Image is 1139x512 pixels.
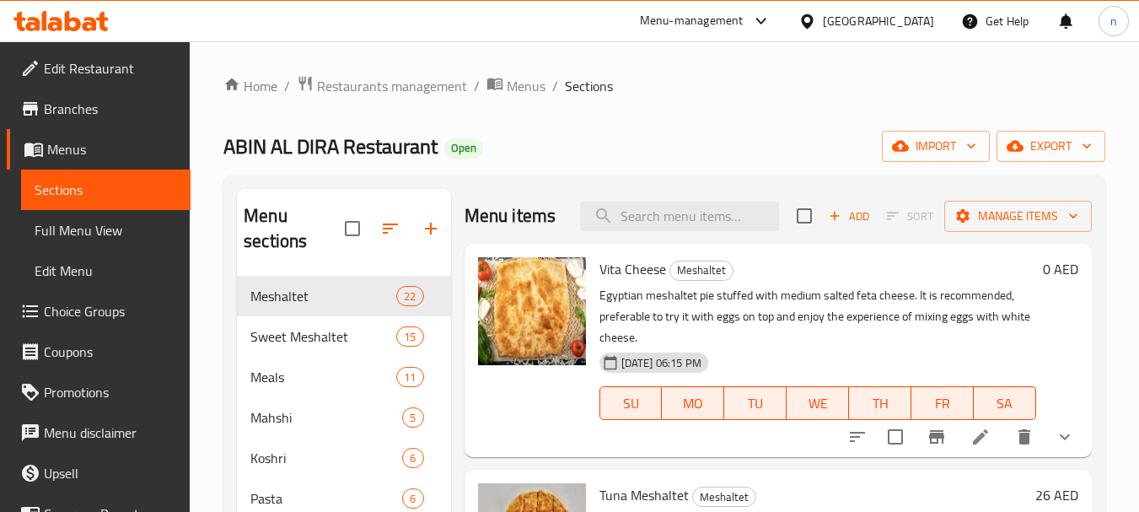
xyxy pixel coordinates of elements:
[297,75,467,97] a: Restaurants management
[250,367,396,387] div: Meals
[607,391,656,416] span: SU
[396,367,423,387] div: items
[402,407,423,428] div: items
[974,386,1036,420] button: SA
[724,386,787,420] button: TU
[44,423,177,443] span: Menu disclaimer
[599,482,689,508] span: Tuna Meshaltet
[403,450,422,466] span: 6
[465,203,556,229] h2: Menu items
[599,256,666,282] span: Vita Cheese
[44,463,177,483] span: Upsell
[981,391,1029,416] span: SA
[237,438,450,478] div: Koshri6
[826,207,872,226] span: Add
[958,206,1078,227] span: Manage items
[552,76,558,96] li: /
[565,76,613,96] span: Sections
[822,203,876,229] span: Add item
[21,210,191,251] a: Full Menu View
[580,202,779,231] input: search
[7,331,191,372] a: Coupons
[693,488,755,507] span: Meshaltet
[317,76,467,96] span: Restaurants management
[411,208,451,249] button: Add section
[970,427,991,447] a: Edit menu item
[731,391,780,416] span: TU
[21,251,191,291] a: Edit Menu
[35,261,177,281] span: Edit Menu
[223,75,1105,97] nav: breadcrumb
[7,48,191,89] a: Edit Restaurant
[223,76,277,96] a: Home
[370,208,411,249] span: Sort sections
[284,76,290,96] li: /
[787,198,822,234] span: Select section
[403,491,422,507] span: 6
[7,372,191,412] a: Promotions
[823,12,934,30] div: [GEOGRAPHIC_DATA]
[396,286,423,306] div: items
[47,139,177,159] span: Menus
[35,220,177,240] span: Full Menu View
[878,419,913,455] span: Select to update
[237,397,450,438] div: Mahshi5
[237,276,450,316] div: Meshaltet22
[599,285,1036,348] p: Egyptian meshaltet pie stuffed with medium salted feta cheese. It is recommended, preferable to t...
[44,99,177,119] span: Branches
[7,453,191,493] a: Upsell
[876,203,944,229] span: Select section first
[793,391,842,416] span: WE
[335,211,370,246] span: Select all sections
[397,288,422,305] span: 22
[1043,257,1078,281] h6: 0 AED
[1045,417,1085,457] button: show more
[250,448,402,468] div: Koshri
[918,391,967,416] span: FR
[916,417,957,457] button: Branch-specific-item
[402,448,423,468] div: items
[856,391,905,416] span: TH
[397,369,422,385] span: 11
[223,127,438,165] span: ABIN AL DIRA Restaurant
[1035,483,1078,507] h6: 26 AED
[507,76,545,96] span: Menus
[403,410,422,426] span: 5
[237,316,450,357] div: Sweet Meshaltet15
[1055,427,1075,447] svg: Show Choices
[1010,136,1092,157] span: export
[662,386,724,420] button: MO
[244,203,344,254] h2: Menu sections
[7,412,191,453] a: Menu disclaimer
[7,89,191,129] a: Branches
[35,180,177,200] span: Sections
[397,329,422,345] span: 15
[1110,12,1117,30] span: n
[402,488,423,509] div: items
[787,386,849,420] button: WE
[21,170,191,210] a: Sections
[250,286,396,306] span: Meshaltet
[250,407,402,428] span: Mahshi
[669,391,717,416] span: MO
[599,386,663,420] button: SU
[444,138,483,159] div: Open
[849,386,911,420] button: TH
[474,76,480,96] li: /
[250,488,402,509] div: Pasta
[837,417,878,457] button: sort-choices
[44,382,177,402] span: Promotions
[615,355,708,371] span: [DATE] 06:15 PM
[1004,417,1045,457] button: delete
[250,326,396,347] span: Sweet Meshaltet
[237,357,450,397] div: Meals11
[944,201,1092,232] button: Manage items
[7,291,191,331] a: Choice Groups
[882,131,990,162] button: import
[44,342,177,362] span: Coupons
[44,58,177,78] span: Edit Restaurant
[486,75,545,97] a: Menus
